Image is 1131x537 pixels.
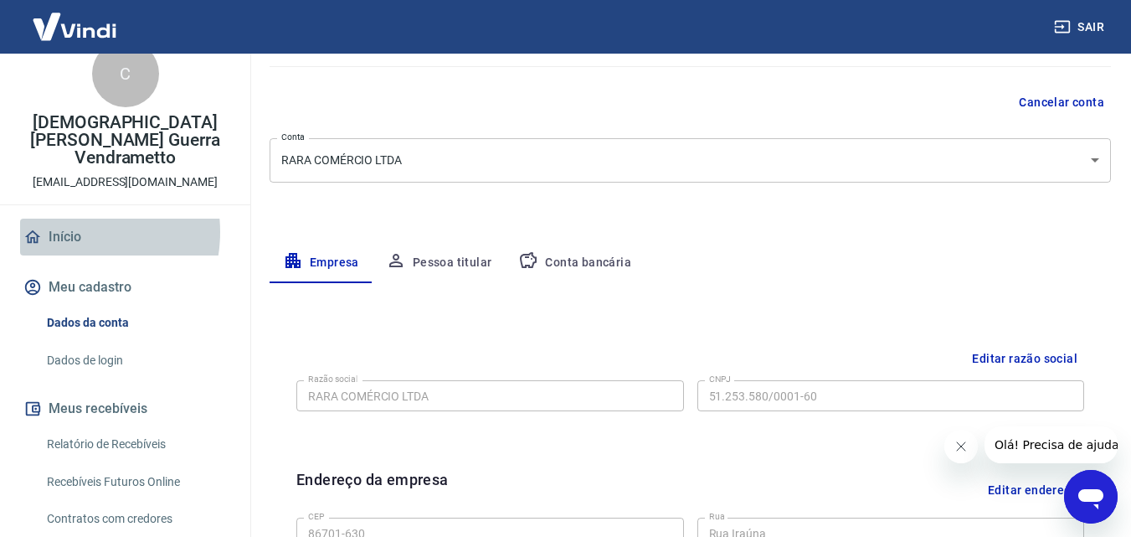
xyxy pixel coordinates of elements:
p: [EMAIL_ADDRESS][DOMAIN_NAME] [33,173,218,191]
a: Dados de login [40,343,230,378]
button: Conta bancária [505,243,645,283]
button: Sair [1051,12,1111,43]
button: Pessoa titular [373,243,506,283]
button: Editar endereço [981,468,1084,511]
iframe: Botão para abrir a janela de mensagens [1064,470,1118,524]
img: Vindi [20,1,129,52]
iframe: Mensagem da empresa [984,426,1118,463]
label: CNPJ [709,373,731,385]
label: Conta [281,131,305,143]
button: Editar razão social [965,343,1084,374]
button: Meu cadastro [20,269,230,306]
p: [DEMOGRAPHIC_DATA][PERSON_NAME] Guerra Vendrametto [13,114,237,167]
button: Meus recebíveis [20,390,230,427]
a: Recebíveis Futuros Online [40,465,230,499]
a: Relatório de Recebíveis [40,427,230,462]
button: Empresa [270,243,373,283]
a: Início [20,219,230,256]
label: CEP [308,510,324,523]
div: C [92,40,159,107]
a: Dados da conta [40,306,230,340]
label: Rua [709,510,725,523]
a: Contratos com credores [40,502,230,536]
h6: Endereço da empresa [296,468,449,511]
label: Razão social [308,373,357,385]
div: RARA COMÉRCIO LTDA [270,138,1111,183]
span: Olá! Precisa de ajuda? [10,12,141,25]
iframe: Fechar mensagem [944,430,978,463]
button: Cancelar conta [1012,87,1111,118]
